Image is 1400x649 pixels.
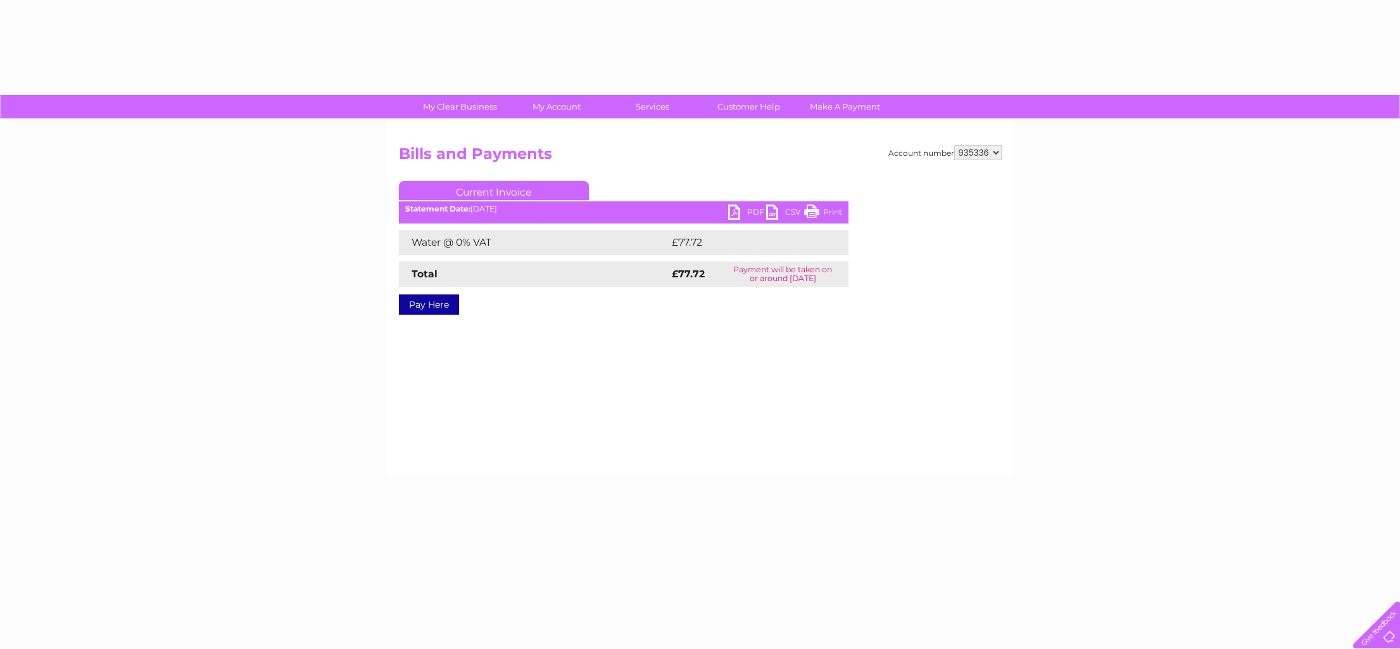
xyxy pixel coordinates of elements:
a: PDF [728,205,766,223]
a: Print [804,205,842,223]
strong: Total [412,268,438,280]
a: Services [600,95,705,118]
a: Current Invoice [399,181,589,200]
div: Account number [888,145,1002,160]
h2: Bills and Payments [399,145,1002,169]
div: [DATE] [399,205,848,213]
a: Make A Payment [793,95,897,118]
td: Water @ 0% VAT [399,230,669,255]
a: Customer Help [697,95,801,118]
a: My Clear Business [408,95,512,118]
a: My Account [504,95,609,118]
td: £77.72 [669,230,822,255]
strong: £77.72 [672,268,705,280]
a: Pay Here [399,294,459,315]
a: CSV [766,205,804,223]
td: Payment will be taken on or around [DATE] [717,261,848,287]
b: Statement Date: [405,204,470,213]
